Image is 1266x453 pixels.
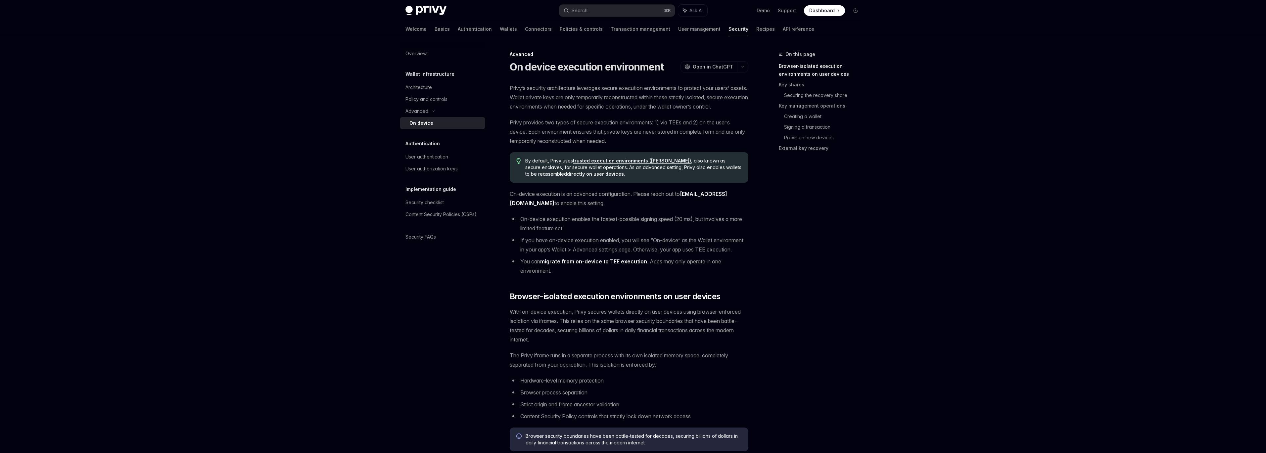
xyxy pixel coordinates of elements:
span: Ask AI [689,7,703,14]
button: Search...⌘K [559,5,675,17]
div: User authentication [405,153,448,161]
a: Architecture [400,81,485,93]
a: Welcome [405,21,427,37]
div: Security checklist [405,199,444,206]
a: User management [678,21,721,37]
a: Basics [435,21,450,37]
div: Security FAQs [405,233,436,241]
a: Transaction management [611,21,670,37]
span: ⌘ K [664,8,671,13]
span: Dashboard [809,7,835,14]
div: Content Security Policies (CSPs) [405,210,477,218]
h5: Authentication [405,140,440,148]
a: Dashboard [804,5,845,16]
div: Search... [572,7,590,15]
a: User authentication [400,151,485,163]
a: User authorization keys [400,163,485,175]
a: Policies & controls [560,21,603,37]
div: On device [409,119,433,127]
a: Security [728,21,748,37]
a: API reference [783,21,814,37]
div: Policy and controls [405,95,447,103]
a: Demo [757,7,770,14]
div: Advanced [405,107,428,115]
div: Overview [405,50,427,58]
a: Policy and controls [400,93,485,105]
a: Overview [400,48,485,60]
a: Recipes [756,21,775,37]
a: Content Security Policies (CSPs) [400,208,485,220]
a: On device [400,117,485,129]
img: dark logo [405,6,446,15]
a: Connectors [525,21,552,37]
a: Support [778,7,796,14]
div: Architecture [405,83,432,91]
a: Security FAQs [400,231,485,243]
a: Security checklist [400,197,485,208]
button: Toggle dark mode [850,5,861,16]
a: Wallets [500,21,517,37]
div: User authorization keys [405,165,458,173]
a: Authentication [458,21,492,37]
h5: Implementation guide [405,185,456,193]
h5: Wallet infrastructure [405,70,454,78]
button: Ask AI [678,5,707,17]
